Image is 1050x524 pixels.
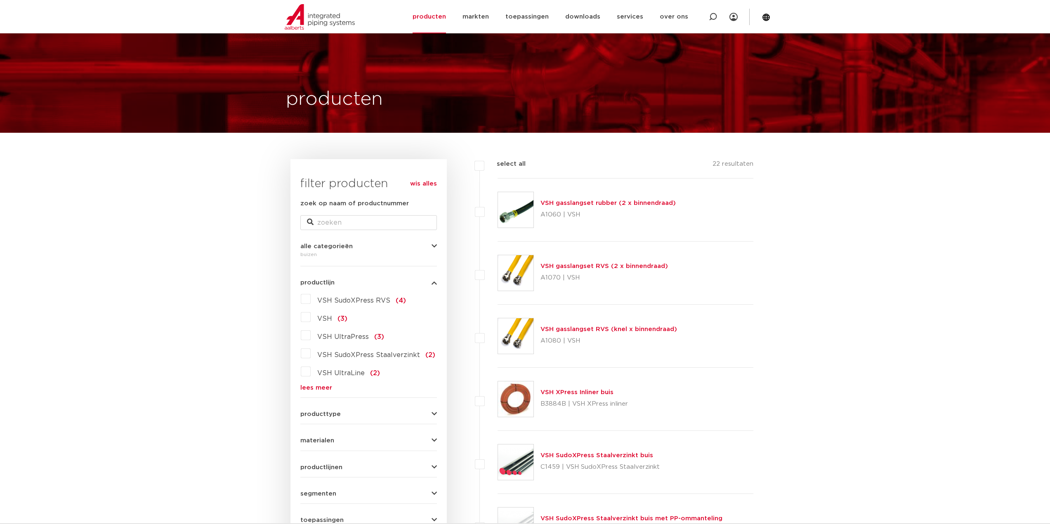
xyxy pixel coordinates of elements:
span: VSH SudoXPress Staalverzinkt [317,352,420,358]
span: productlijn [300,280,335,286]
span: (3) [374,334,384,340]
p: 22 resultaten [713,159,753,172]
a: wis alles [410,179,437,189]
h1: producten [286,86,383,113]
span: (3) [337,315,347,322]
input: zoeken [300,215,437,230]
a: lees meer [300,385,437,391]
p: A1060 | VSH [540,208,676,221]
img: Thumbnail for VSH gasslangset RVS (2 x binnendraad) [498,255,533,291]
button: productlijn [300,280,437,286]
button: productlijnen [300,464,437,470]
label: zoek op naam of productnummer [300,199,409,209]
h3: filter producten [300,176,437,192]
img: Thumbnail for VSH gasslangset RVS (knel x binnendraad) [498,318,533,354]
img: Thumbnail for VSH XPress Inliner buis [498,381,533,417]
span: (2) [425,352,435,358]
span: segmenten [300,491,336,497]
span: producttype [300,411,341,417]
p: A1080 | VSH [540,334,677,348]
span: toepassingen [300,517,344,523]
span: (2) [370,370,380,376]
span: alle categorieën [300,243,353,249]
button: alle categorieën [300,243,437,249]
button: producttype [300,411,437,417]
a: VSH SudoXPress Staalverzinkt buis [540,452,653,458]
p: B3884B | VSH XPress inliner [540,397,628,411]
button: toepassingen [300,517,437,523]
p: C1459 | VSH SudoXPress Staalverzinkt [540,461,660,474]
label: select all [484,159,526,169]
a: VSH gasslangset RVS (2 x binnendraad) [540,263,668,269]
button: segmenten [300,491,437,497]
img: Thumbnail for VSH gasslangset rubber (2 x binnendraad) [498,192,533,228]
span: materialen [300,437,334,444]
a: VSH gasslangset RVS (knel x binnendraad) [540,326,677,332]
span: VSH SudoXPress RVS [317,297,390,304]
a: VSH XPress Inliner buis [540,389,613,395]
a: VSH SudoXPress Staalverzinkt buis met PP-ommanteling [540,515,722,522]
span: VSH [317,315,332,322]
span: VSH UltraLine [317,370,365,376]
div: buizen [300,249,437,259]
img: Thumbnail for VSH SudoXPress Staalverzinkt buis [498,444,533,480]
span: productlijnen [300,464,342,470]
span: (4) [396,297,406,304]
a: VSH gasslangset rubber (2 x binnendraad) [540,200,676,206]
button: materialen [300,437,437,444]
span: VSH UltraPress [317,334,369,340]
p: A1070 | VSH [540,271,668,284]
